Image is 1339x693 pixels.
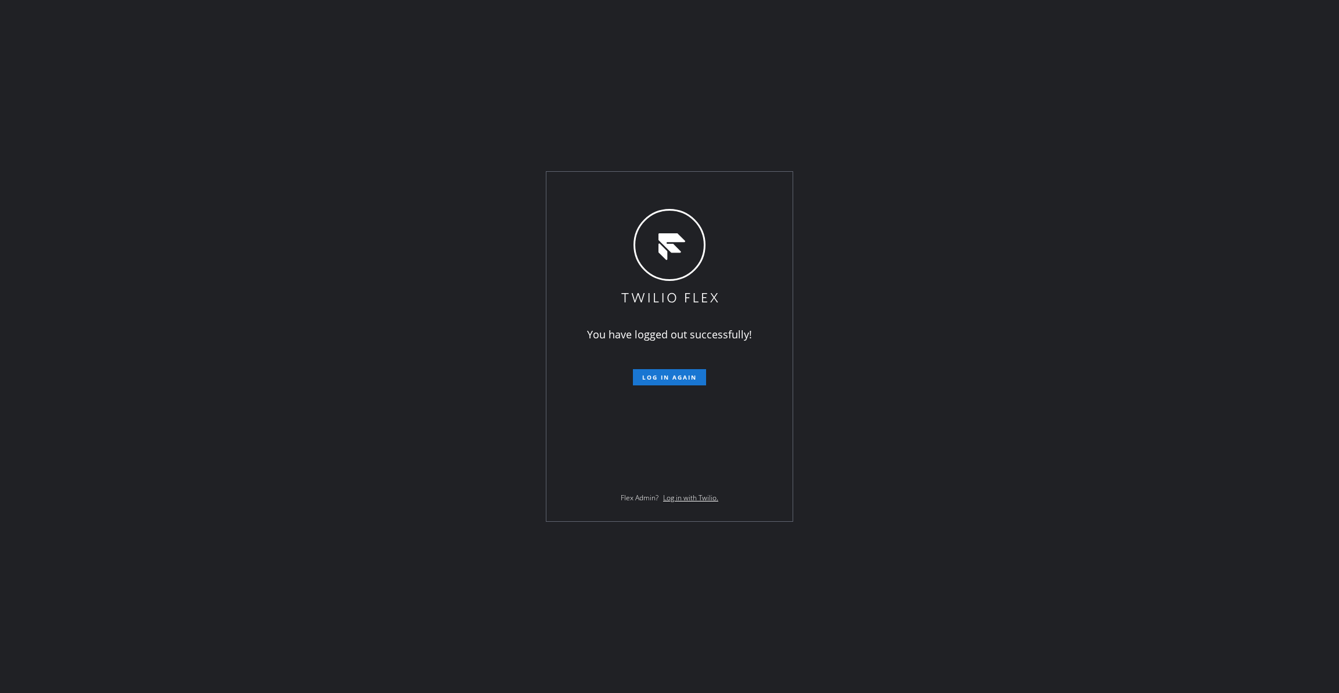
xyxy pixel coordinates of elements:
span: Flex Admin? [621,493,658,503]
a: Log in with Twilio. [663,493,718,503]
button: Log in again [633,369,706,385]
span: Log in again [642,373,697,381]
span: You have logged out successfully! [587,327,752,341]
